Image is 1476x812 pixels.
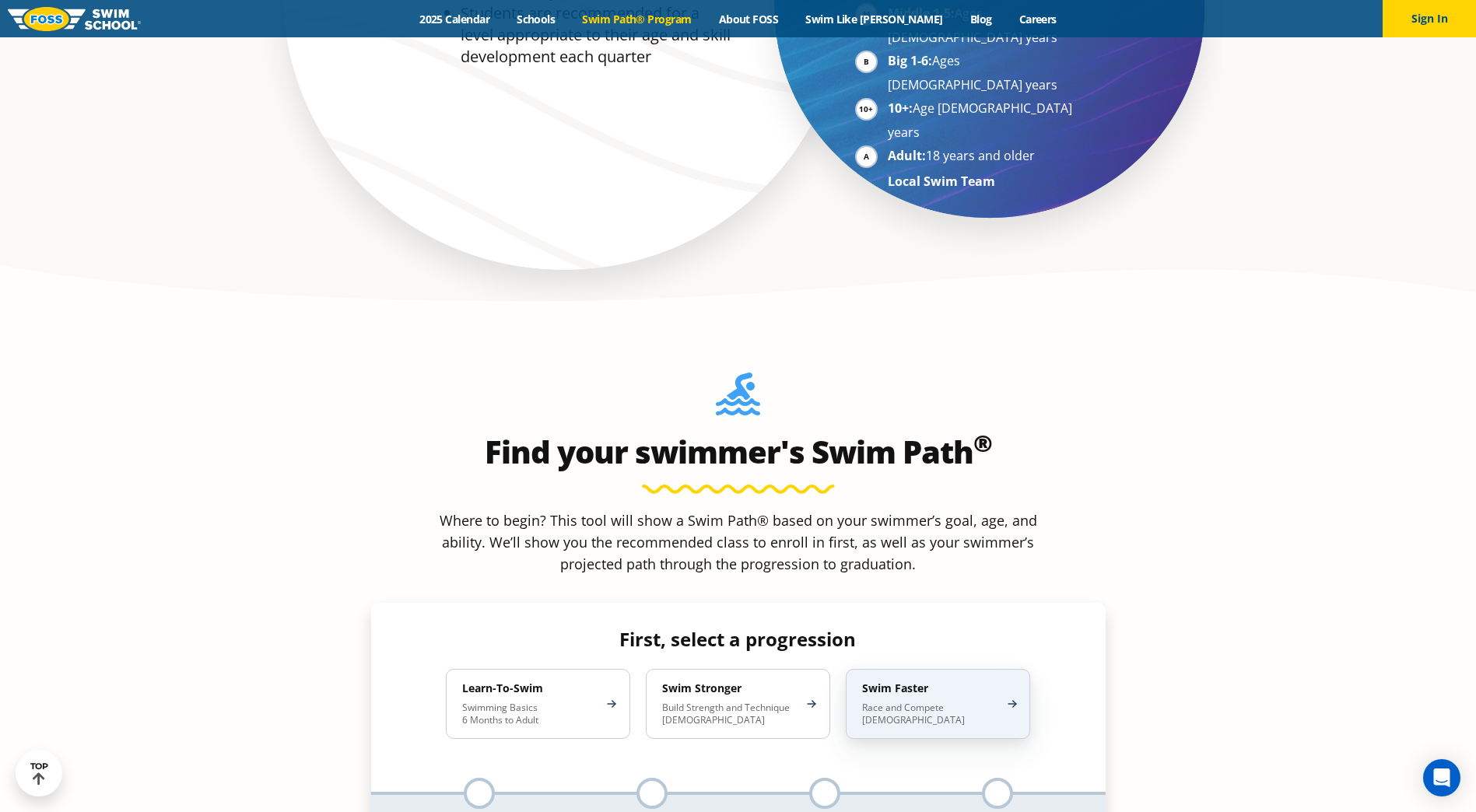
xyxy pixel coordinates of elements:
[462,681,598,695] h4: Learn-To-Swim
[716,373,760,425] img: Foss-Location-Swimming-Pool-Person.svg
[569,12,705,26] a: Swim Path® Program
[433,509,1043,575] p: Where to begin? This tool will show a Swim Path® based on your swimmer’s goal, age, and ability. ...
[888,50,1078,96] li: Ages [DEMOGRAPHIC_DATA] years
[662,702,798,726] p: Build Strength and Technique [DEMOGRAPHIC_DATA]
[433,628,1043,650] h4: First, select a progression
[888,100,913,117] strong: 10+:
[973,427,992,459] sup: ®
[888,97,1078,143] li: Age [DEMOGRAPHIC_DATA] years
[705,12,792,26] a: About FOSS
[662,681,798,695] h4: Swim Stronger
[1423,759,1460,796] div: Open Intercom Messenger
[888,147,926,164] strong: Adult:
[862,702,998,726] p: Race and Compete [DEMOGRAPHIC_DATA]
[888,52,932,69] strong: Big 1-6:
[462,702,598,726] p: Swimming Basics 6 Months to Adult
[956,12,1005,26] a: Blog
[30,761,48,786] div: TOP
[862,681,998,695] h4: Swim Faster
[371,433,1106,471] h2: Find your swimmer's Swim Path
[792,12,957,26] a: Swim Like [PERSON_NAME]
[1005,12,1070,26] a: Careers
[406,12,503,26] a: 2025 Calendar
[888,145,1078,169] li: 18 years and older
[8,7,141,31] img: FOSS Swim School Logo
[503,12,569,26] a: Schools
[888,173,995,190] strong: Local Swim Team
